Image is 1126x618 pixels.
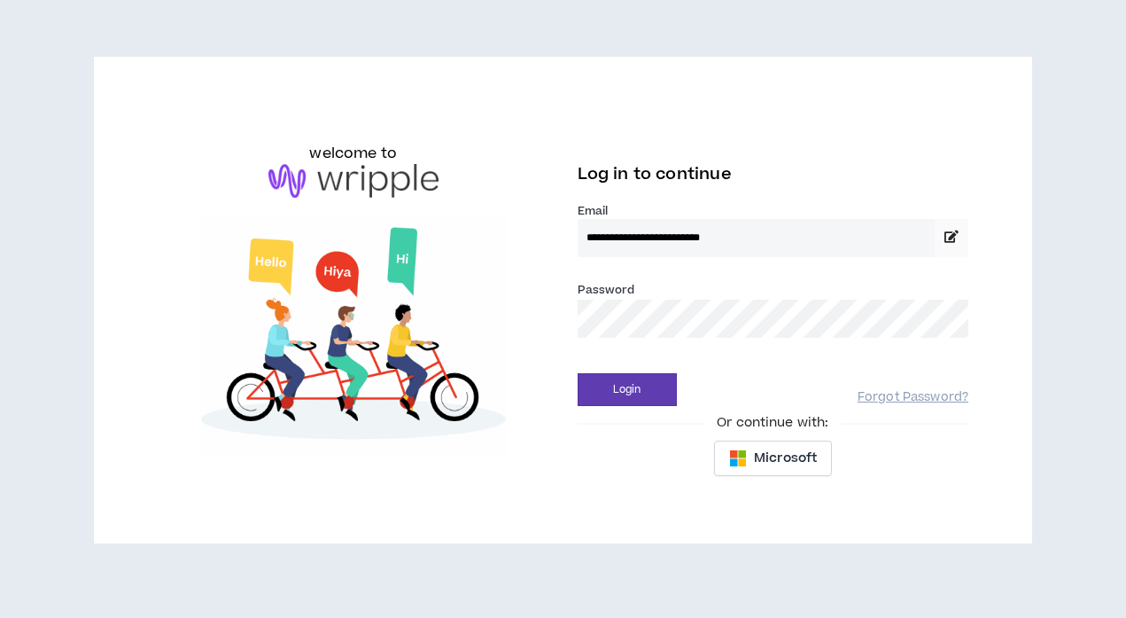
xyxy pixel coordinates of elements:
button: Login [578,373,677,406]
a: Forgot Password? [858,389,968,406]
label: Password [578,282,635,298]
span: Log in to continue [578,163,732,185]
button: Microsoft [714,441,832,476]
img: Welcome to Wripple [158,215,549,458]
label: Email [578,203,969,219]
span: Microsoft [754,449,817,468]
span: Or continue with: [704,413,841,433]
img: logo-brand.png [268,164,439,198]
h6: welcome to [309,143,397,164]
